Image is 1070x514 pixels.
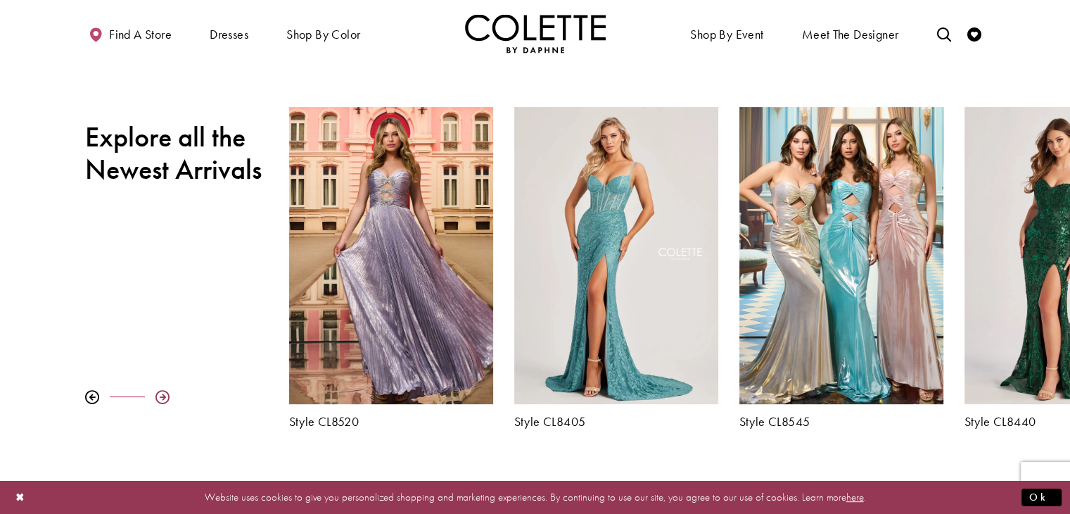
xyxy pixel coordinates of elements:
[933,14,954,53] a: Toggle search
[465,14,606,53] a: Visit Home Page
[289,107,493,404] a: Visit Colette by Daphne Style No. CL8520 Page
[8,485,32,510] button: Close Dialog
[514,415,718,429] h5: Style CL8405
[286,27,360,42] span: Shop by color
[85,121,268,186] h2: Explore all the Newest Arrivals
[687,14,767,53] span: Shop By Event
[802,27,899,42] span: Meet the designer
[739,107,943,404] a: Visit Colette by Daphne Style No. CL8545 Page
[206,14,252,53] span: Dresses
[279,96,504,439] div: Colette by Daphne Style No. CL8520
[1021,489,1062,506] button: Submit Dialog
[798,14,903,53] a: Meet the designer
[465,14,606,53] img: Colette by Daphne
[690,27,763,42] span: Shop By Event
[739,415,943,429] h5: Style CL8545
[283,14,364,53] span: Shop by color
[514,107,718,404] a: Visit Colette by Daphne Style No. CL8405 Page
[729,96,954,439] div: Colette by Daphne Style No. CL8545
[109,27,172,42] span: Find a store
[101,488,969,507] p: Website uses cookies to give you personalized shopping and marketing experiences. By continuing t...
[846,490,864,504] a: here
[289,415,493,429] h5: Style CL8520
[504,96,729,439] div: Colette by Daphne Style No. CL8405
[210,27,248,42] span: Dresses
[964,14,985,53] a: Check Wishlist
[85,14,175,53] a: Find a store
